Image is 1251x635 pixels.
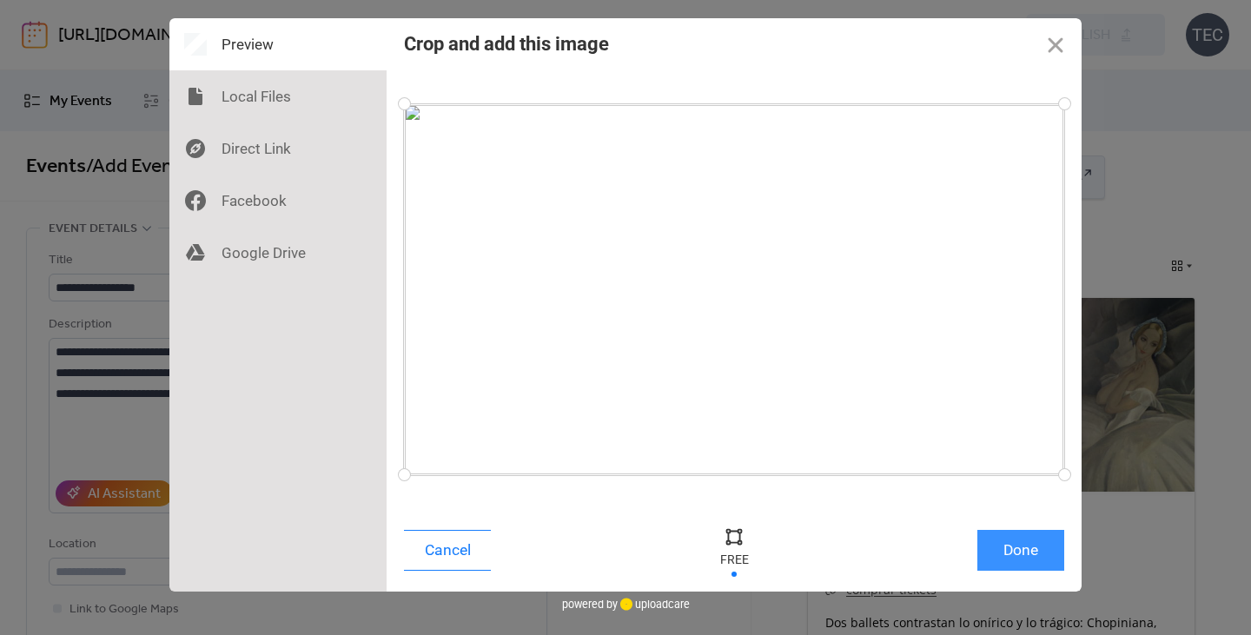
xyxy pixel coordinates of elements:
[562,592,690,618] div: powered by
[169,175,387,227] div: Facebook
[169,227,387,279] div: Google Drive
[404,530,491,571] button: Cancel
[404,33,609,55] div: Crop and add this image
[977,530,1064,571] button: Done
[618,598,690,611] a: uploadcare
[169,18,387,70] div: Preview
[169,70,387,122] div: Local Files
[1029,18,1082,70] button: Close
[169,122,387,175] div: Direct Link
